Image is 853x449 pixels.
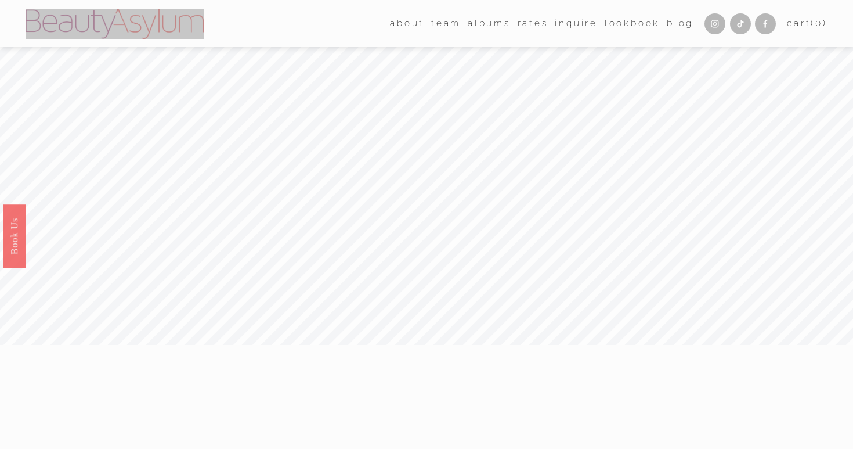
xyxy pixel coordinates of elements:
span: 0 [815,18,823,28]
a: albums [468,15,511,32]
img: Beauty Asylum | Bridal Hair &amp; Makeup Charlotte &amp; Atlanta [26,9,204,39]
a: Blog [667,15,693,32]
a: Lookbook [605,15,660,32]
a: 0 items in cart [787,16,827,31]
a: folder dropdown [431,15,461,32]
a: folder dropdown [390,15,424,32]
span: ( ) [811,18,827,28]
a: Facebook [755,13,776,34]
span: about [390,16,424,31]
a: Book Us [3,204,26,267]
a: Inquire [555,15,598,32]
span: team [431,16,461,31]
a: TikTok [730,13,751,34]
a: Instagram [704,13,725,34]
a: Rates [518,15,548,32]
